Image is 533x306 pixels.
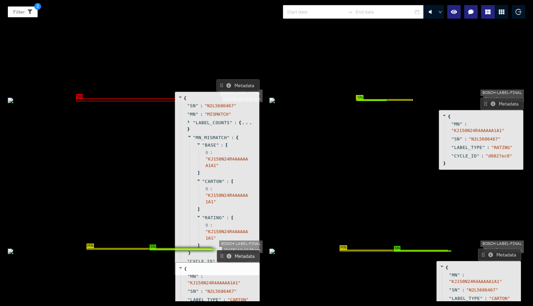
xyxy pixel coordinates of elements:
[454,136,460,142] span: SN
[452,272,457,278] span: MN
[449,272,452,278] span: "
[457,272,460,278] span: "
[184,95,187,101] span: {
[188,280,241,285] span: " KJ150N24R4AAAAA1A1 "
[483,96,524,102] div: [DATE] 10:43:20 am
[13,8,25,16] span: Filter
[340,245,347,250] span: MN
[196,170,200,176] span: ]
[230,120,232,125] span: "
[241,120,252,124] div: ...
[206,156,248,168] span: " KJ150N24R4AAAAAA1A1 "
[200,111,203,117] span: :
[464,136,467,142] span: :
[486,153,512,158] span: " d0827ec0 "
[480,296,483,301] span: "
[454,153,477,159] span: CYCLE_ID
[8,6,38,17] button: Filter
[483,247,524,253] div: [DATE] 10:42:12 am
[451,121,454,127] span: "
[515,9,521,15] span: logout
[196,289,198,294] span: "
[187,112,190,117] span: "
[205,112,231,117] span: " MISMATCH "
[219,241,263,247] div: BOSCH-LABEL-FINAL
[187,126,190,132] span: }
[480,98,524,110] button: Metadata
[34,3,41,10] span: 2
[460,121,462,127] span: "
[190,288,196,294] span: SN
[452,295,480,302] span: LABEL_TYPE
[480,241,524,247] div: BOSCH-LABEL-FINAL
[454,121,460,127] span: MN
[196,274,198,279] span: "
[217,250,260,262] button: Metadata
[200,102,203,109] span: :
[462,287,464,293] span: :
[195,103,198,108] span: "
[190,297,218,303] span: LABEL_TYPE
[205,289,237,294] span: " N2L5686467 "
[201,273,203,280] span: :
[195,112,198,117] span: "
[188,289,190,294] span: "
[448,113,451,120] span: {
[150,245,156,249] span: SN
[442,160,446,167] span: }
[480,90,524,96] div: BOSCH-LABEL-FINAL
[449,287,452,292] span: "
[347,9,353,15] span: to
[356,95,363,100] span: MN
[452,287,457,293] span: SN
[484,295,487,302] span: :
[234,119,237,126] span: :
[462,272,464,278] span: :
[227,297,249,302] span: " CARTON "
[451,153,454,158] span: "
[87,244,94,248] span: MN
[394,246,400,251] span: SN
[216,142,219,148] span: "
[451,128,505,133] span: " KJ150N24R4AAAAA1A1 "
[236,134,239,141] span: {
[287,8,345,16] input: Start date
[190,111,196,117] span: MN
[196,135,227,140] span: MN_MISMATCH
[205,142,216,148] span: BASE
[464,121,467,127] span: :
[210,149,213,156] div: :
[187,103,190,108] span: "
[218,297,221,302] span: "
[449,296,452,301] span: "
[190,102,196,109] span: SN
[239,119,241,126] span: {
[190,273,196,280] span: MN
[487,144,490,151] span: :
[357,95,363,100] span: SN
[451,136,454,141] span: "
[445,264,448,271] span: {
[196,120,230,125] span: LABEL_COUNTS
[489,296,510,301] span: " CARTON "
[223,297,226,303] span: :
[481,153,484,159] span: :
[222,247,263,253] div: [DATE] 10:42:29 am
[356,8,413,16] input: End date
[188,274,190,279] span: "
[469,136,500,141] span: " N2L5686467 "
[221,142,223,148] span: :
[216,79,260,92] button: Metadata
[193,120,196,125] span: "
[193,135,196,140] span: "
[231,134,234,141] span: :
[451,145,454,150] span: "
[449,279,502,284] span: " KJ150N24R4AAAAA1A1 "
[202,142,205,148] span: "
[347,9,353,15] span: swap-right
[227,135,229,140] span: "
[201,288,203,294] span: :
[491,145,513,150] span: " RATING "
[184,266,187,272] span: {
[438,10,442,14] span: down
